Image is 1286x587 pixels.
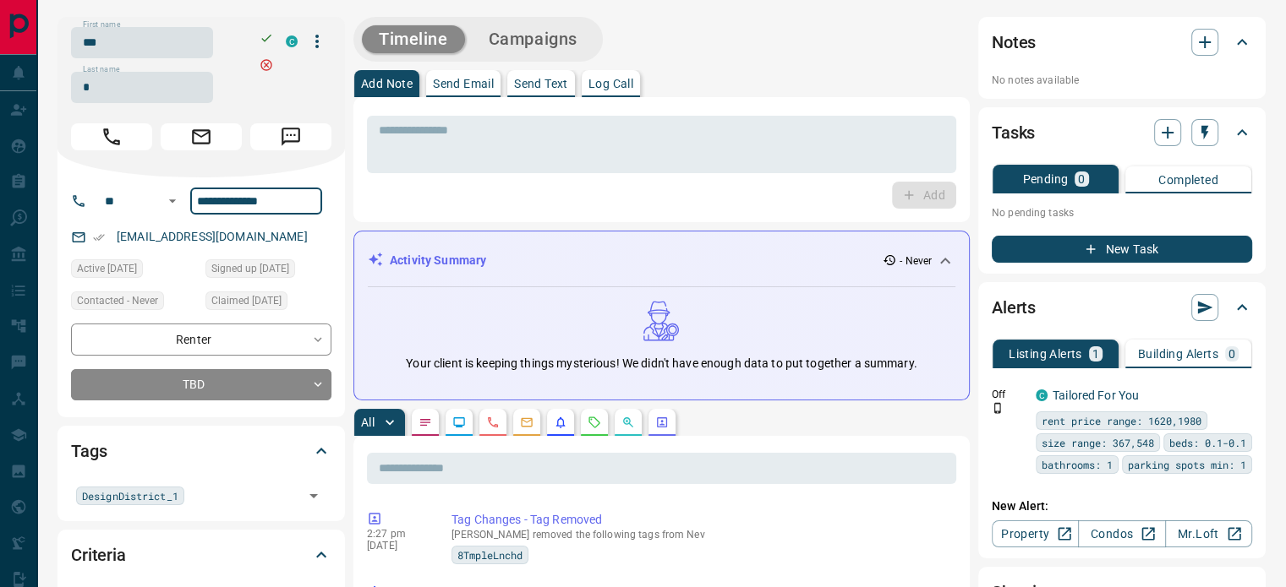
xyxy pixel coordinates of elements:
p: 2:27 pm [367,528,426,540]
label: Last name [83,64,120,75]
div: Alerts [992,287,1252,328]
svg: Lead Browsing Activity [452,416,466,429]
p: All [361,416,375,428]
h2: Notes [992,29,1036,56]
button: Timeline [362,25,465,53]
span: beds: 0.1-0.1 [1169,434,1246,451]
a: Property [992,520,1079,547]
p: Building Alerts [1138,348,1218,360]
svg: Listing Alerts [554,416,567,429]
span: Email [161,123,242,150]
div: Wed Mar 02 2022 [205,259,331,283]
span: parking spots min: 1 [1128,456,1246,473]
span: bathrooms: 1 [1042,456,1113,473]
span: Claimed [DATE] [211,292,282,309]
p: Log Call [588,78,633,90]
svg: Opportunities [621,416,635,429]
span: Message [250,123,331,150]
div: Tags [71,431,331,471]
p: Pending [1022,173,1068,185]
div: condos.ca [1036,389,1048,401]
p: [PERSON_NAME] removed the following tags from Nev [451,529,949,541]
p: - Never [900,253,932,269]
svg: Emails [520,416,534,429]
svg: Push Notification Only [992,402,1004,414]
p: Add Note [361,78,413,90]
svg: Notes [419,416,432,429]
div: TBD [71,369,331,400]
h2: Criteria [71,541,126,568]
p: Your client is keeping things mysterious! We didn't have enough data to put together a summary. [406,355,917,372]
p: No notes available [992,73,1252,88]
label: First name [83,19,120,30]
p: Tag Changes - Tag Removed [451,511,949,529]
span: 8TmpleLnchd [457,546,523,563]
p: Send Email [433,78,494,90]
a: Mr.Loft [1165,520,1252,547]
div: Activity Summary- Never [368,245,955,276]
p: Send Text [514,78,568,90]
p: Off [992,387,1026,402]
svg: Agent Actions [655,416,669,429]
p: 0 [1078,173,1085,185]
svg: Email Verified [93,231,105,243]
svg: Calls [486,416,500,429]
h2: Tasks [992,119,1035,146]
a: Tailored For You [1053,389,1139,402]
div: Tasks [992,112,1252,153]
svg: Requests [588,416,601,429]
div: condos.ca [286,35,298,47]
button: Campaigns [472,25,594,53]
span: Signed up [DATE] [211,260,289,277]
div: Wed Mar 02 2022 [205,291,331,315]
button: Open [302,484,326,508]
span: Contacted - Never [77,292,158,309]
div: Notes [992,22,1252,63]
div: Criteria [71,535,331,575]
p: 1 [1092,348,1099,360]
button: Open [162,191,183,211]
p: Activity Summary [390,252,486,269]
span: Call [71,123,152,150]
span: size range: 367,548 [1042,434,1154,451]
h2: Alerts [992,294,1036,321]
span: rent price range: 1620,1980 [1042,412,1201,429]
span: DesignDistrict_1 [82,487,178,504]
div: Renter [71,323,331,355]
p: [DATE] [367,540,426,552]
a: [EMAIL_ADDRESS][DOMAIN_NAME] [117,230,308,243]
p: Completed [1158,174,1218,186]
p: 0 [1229,348,1235,360]
p: Listing Alerts [1009,348,1082,360]
div: Wed Mar 02 2022 [71,259,197,283]
a: Condos [1078,520,1165,547]
button: New Task [992,236,1252,263]
p: No pending tasks [992,200,1252,226]
h2: Tags [71,438,107,465]
p: New Alert: [992,497,1252,515]
span: Active [DATE] [77,260,137,277]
